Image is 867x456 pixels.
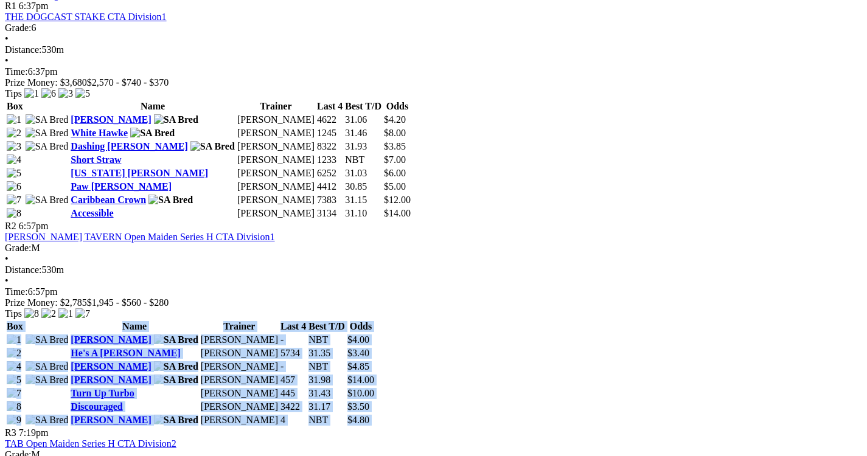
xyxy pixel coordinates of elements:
[130,128,175,139] img: SA Bred
[200,387,279,399] td: [PERSON_NAME]
[7,361,21,372] img: 4
[7,114,21,125] img: 1
[26,195,69,206] img: SA Bred
[200,361,279,373] td: [PERSON_NAME]
[5,254,9,264] span: •
[316,100,343,112] th: Last 4
[308,387,346,399] td: 31.43
[154,415,198,426] img: SA Bred
[5,44,862,55] div: 530m
[71,154,121,165] a: Short Straw
[71,348,180,358] a: He's A [PERSON_NAME]
[5,55,9,66] span: •
[71,415,151,425] a: [PERSON_NAME]
[5,1,16,11] span: R1
[237,127,315,139] td: [PERSON_NAME]
[7,334,21,345] img: 1
[26,361,69,372] img: SA Bred
[71,195,146,205] a: Caribbean Crown
[344,127,382,139] td: 31.46
[316,194,343,206] td: 7383
[316,114,343,126] td: 4622
[5,12,167,22] a: THE DOGCAST STAKE CTA Division1
[41,88,56,99] img: 6
[71,208,113,218] a: Accessible
[280,347,307,359] td: 5734
[7,181,21,192] img: 6
[71,141,187,151] a: Dashing [PERSON_NAME]
[308,334,346,346] td: NBT
[316,167,343,179] td: 6252
[5,264,862,275] div: 530m
[71,168,208,178] a: [US_STATE] [PERSON_NAME]
[344,167,382,179] td: 31.03
[7,128,21,139] img: 2
[280,414,307,426] td: 4
[7,375,21,385] img: 5
[5,66,862,77] div: 6:37pm
[5,308,22,319] span: Tips
[344,114,382,126] td: 31.06
[384,154,406,165] span: $7.00
[200,401,279,413] td: [PERSON_NAME]
[154,114,198,125] img: SA Bred
[384,114,406,125] span: $4.20
[26,375,69,385] img: SA Bred
[7,195,21,206] img: 7
[280,387,307,399] td: 445
[5,297,862,308] div: Prize Money: $2,785
[5,232,275,242] a: [PERSON_NAME] TAVERN Open Maiden Series H CTA Division1
[58,88,73,99] img: 3
[26,415,69,426] img: SA Bred
[7,168,21,179] img: 5
[75,88,90,99] img: 5
[280,320,307,333] th: Last 4
[5,264,41,275] span: Distance:
[237,140,315,153] td: [PERSON_NAME]
[344,207,382,219] td: 31.10
[308,347,346,359] td: 31.35
[237,181,315,193] td: [PERSON_NAME]
[316,140,343,153] td: 8322
[344,154,382,166] td: NBT
[71,181,172,192] a: Paw [PERSON_NAME]
[70,320,199,333] th: Name
[5,66,28,77] span: Time:
[58,308,73,319] img: 1
[308,320,346,333] th: Best T/D
[19,427,49,438] span: 7:19pm
[5,22,862,33] div: 6
[5,286,862,297] div: 6:57pm
[5,221,16,231] span: R2
[316,154,343,166] td: 1233
[70,100,235,112] th: Name
[154,361,198,372] img: SA Bred
[347,348,369,358] span: $3.40
[5,77,862,88] div: Prize Money: $3,680
[7,388,21,399] img: 7
[200,374,279,386] td: [PERSON_NAME]
[347,375,374,385] span: $14.00
[71,401,122,412] a: Discouraged
[347,320,375,333] th: Odds
[200,320,279,333] th: Trainer
[347,361,369,371] span: $4.85
[5,275,9,286] span: •
[383,100,411,112] th: Odds
[280,374,307,386] td: 457
[5,44,41,55] span: Distance:
[237,154,315,166] td: [PERSON_NAME]
[24,88,39,99] img: 1
[26,128,69,139] img: SA Bred
[384,208,411,218] span: $14.00
[5,286,28,297] span: Time:
[5,243,32,253] span: Grade:
[87,297,169,308] span: $1,945 - $560 - $280
[237,114,315,126] td: [PERSON_NAME]
[71,128,128,138] a: White Hawke
[71,388,134,398] a: Turn Up Turbo
[316,127,343,139] td: 1245
[344,194,382,206] td: 31.15
[26,114,69,125] img: SA Bred
[24,308,39,319] img: 8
